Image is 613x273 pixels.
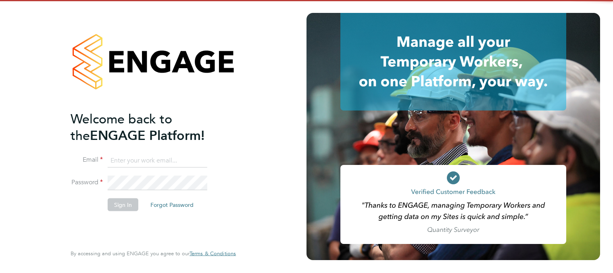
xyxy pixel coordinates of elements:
[190,250,236,257] a: Terms & Conditions
[144,198,200,211] button: Forgot Password
[71,178,103,187] label: Password
[71,156,103,164] label: Email
[71,110,228,144] h2: ENGAGE Platform!
[108,198,138,211] button: Sign In
[71,111,172,143] span: Welcome back to the
[108,153,207,168] input: Enter your work email...
[71,250,236,257] span: By accessing and using ENGAGE you agree to our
